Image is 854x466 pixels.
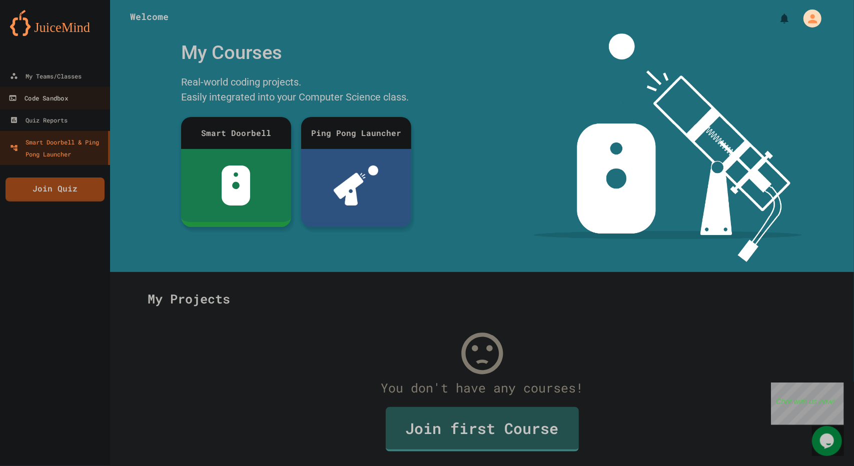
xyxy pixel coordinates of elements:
[9,92,68,104] div: Code Sandbox
[334,165,378,205] img: ppl-with-ball.png
[386,407,579,451] a: Join first Course
[138,279,826,318] div: My Projects
[176,72,416,109] div: Real-world coding projects. Easily integrated into your Computer Science class.
[793,7,824,30] div: My Account
[176,33,416,72] div: My Courses
[181,117,291,149] div: Smart Doorbell
[534,33,802,262] img: banner-image-my-projects.png
[771,382,844,425] iframe: chat widget
[10,10,100,36] img: logo-orange.svg
[10,136,104,160] div: Smart Doorbell & Ping Pong Launcher
[222,165,250,205] img: sdb-white.svg
[812,426,844,456] iframe: chat widget
[10,114,68,126] div: Quiz Reports
[760,10,793,27] div: My Notifications
[10,70,82,82] div: My Teams/Classes
[6,177,105,201] a: Join Quiz
[301,117,411,149] div: Ping Pong Launcher
[138,378,826,397] div: You don't have any courses!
